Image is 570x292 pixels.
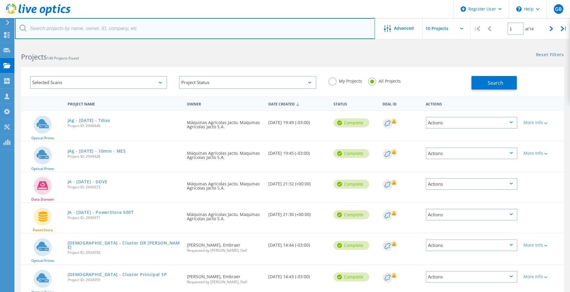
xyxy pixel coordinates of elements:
div: Complete [334,149,369,158]
div: More Info [523,120,561,125]
span: Project ID: 2934555 [68,278,181,282]
div: [PERSON_NAME], Embraer [184,265,265,290]
div: Actions [426,148,517,159]
div: [DATE] 14:43 (-03:00) [265,265,331,285]
div: Complete [334,272,369,281]
div: Status [331,98,379,109]
span: Project ID: 2949372 [68,185,181,189]
div: Date Created [265,98,331,109]
div: [DATE] 21:30 (+00:00) [265,203,331,223]
span: Project ID: 2949426 [68,155,181,158]
svg: \n [516,6,522,12]
a: JAg - [DATE] - 7dias [68,118,110,123]
span: Requested by [PERSON_NAME], Dell [187,249,262,252]
label: All Projects [368,78,401,83]
a: Live Optics Dashboard [6,13,71,17]
div: Máquinas Agrícolas Jacto, Maquinas Agricolas Jacto S.A. [184,203,265,227]
a: Reset Filters [536,53,564,58]
div: Complete [334,241,369,250]
a: JA - [DATE] - PowerStore 500T [68,210,134,214]
div: Actions [423,98,520,109]
span: Advanced [394,26,414,30]
div: Selected Scans [30,76,167,89]
div: Máquinas Agrícolas Jacto, Maquinas Agricolas Jacto S.A. [184,111,265,135]
span: Project ID: 2949371 [68,216,181,220]
div: Máquinas Agrícolas Jacto, Maquinas Agricolas Jacto S.A. [184,172,265,196]
span: PowerStore [33,228,53,232]
div: [DATE] 19:49 (-03:00) [265,111,331,131]
span: Optical Prime [31,259,54,263]
a: JA - [DATE] - DDVE [68,180,108,184]
div: Actions [426,239,517,251]
div: | [471,18,483,39]
div: [PERSON_NAME], Embraer [184,233,265,258]
button: Search [471,76,517,90]
a: JAg - [DATE] - 10min - MES [68,149,126,153]
div: Project Status [179,76,316,89]
b: Projects [21,52,47,62]
input: Search projects by name, owner, ID, company, etc [15,18,375,39]
label: My Projects [328,78,362,83]
span: Optical Prime [31,136,54,140]
div: Complete [334,180,369,189]
a: [DEMOGRAPHIC_DATA] - Cluster DR [PERSON_NAME] [68,241,181,249]
span: Optical Prime [31,167,54,171]
span: Requested by [PERSON_NAME], Dell [187,280,262,284]
div: Actions [426,178,517,190]
span: Project ID: 2934558 [68,251,181,254]
div: More Info [523,243,561,247]
div: Actions [426,209,517,221]
div: Deal Id [379,98,423,109]
div: Actions [426,117,517,129]
span: 140 Projects Found [47,56,79,61]
div: Complete [334,210,369,219]
span: Data Domain [31,198,54,201]
div: [DATE] 19:45 (-03:00) [265,141,331,161]
div: [DATE] 21:32 (+00:00) [265,172,331,192]
span: Search [488,80,503,86]
div: Complete [334,118,369,127]
span: of 14 [525,26,534,32]
div: | [558,18,570,39]
a: [DEMOGRAPHIC_DATA] - Cluster Principal SP [68,272,167,277]
div: Project Name [65,98,184,109]
div: Máquinas Agrícolas Jacto, Maquinas Agricolas Jacto S.A. [184,141,265,166]
div: [DATE] 14:44 (-03:00) [265,233,331,253]
span: GB [555,7,562,11]
span: Project ID: 2949446 [68,124,181,128]
div: Actions [426,271,517,283]
div: Owner [184,98,265,109]
div: More Info [523,151,561,155]
div: More Info [523,275,561,279]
